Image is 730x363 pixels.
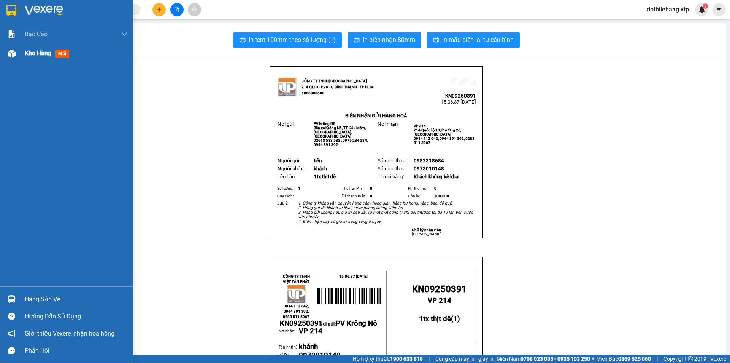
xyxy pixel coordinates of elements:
div: Phản hồi [25,345,127,357]
span: Báo cáo [25,29,48,39]
td: Số ĐT: [279,352,298,360]
span: 0914 112 042, 0944 391 392, 0283 511 5967 [414,136,474,145]
span: 0 [370,186,372,190]
span: 1 [453,315,457,323]
td: Còn lại: [407,192,433,200]
span: ⚪️ [592,357,594,360]
strong: CÔNG TY TNHH VIỆT TÂN PHÁT [283,274,310,284]
span: Tên hàng: [278,174,298,179]
button: printerIn tem 100mm theo số lượng (1) [233,32,342,48]
span: VP 214 [299,327,322,335]
sup: 1 [703,3,708,9]
span: VP 214 [428,296,451,305]
span: PV Krông Nô [26,53,48,58]
span: 0973010148 [299,351,341,360]
span: | [428,355,430,363]
span: aim [192,7,197,12]
td: Nơi nhận: [279,328,298,342]
img: logo [278,78,297,97]
span: KN09250391 [76,29,107,34]
span: printer [433,37,439,44]
img: logo-vxr [6,5,16,16]
span: PV Krông Nô [314,122,335,126]
strong: BIÊN NHẬN GỬI HÀNG HOÁ [345,113,407,118]
button: aim [188,3,201,16]
span: Khách không kê khai [414,174,459,179]
span: 0 [434,186,436,190]
span: 1 [704,3,706,9]
em: 1. Công ty không vận chuyển hàng cấm, hàng gian, hàng hư hỏng, vàng, bạc, đá quý. 2. Hàng gửi do ... [298,201,473,224]
img: warehouse-icon [8,295,16,303]
span: printer [240,37,246,44]
span: KN09250391 [445,93,476,99]
span: file-add [174,7,179,12]
span: 214 Quốc lộ 13, Phường 26, [GEOGRAPHIC_DATA] [414,128,461,136]
span: Số điện thoại: [378,158,408,163]
span: 200.000 [434,194,449,198]
span: Lưu ý: [277,201,289,206]
span: copyright [688,356,693,361]
button: printerIn mẫu biên lai tự cấu hình [427,32,520,48]
span: Tên nhận [279,345,296,350]
span: In mẫu biên lai tự cấu hình [442,35,514,45]
img: logo [8,17,17,36]
span: Nơi gửi: [319,321,377,327]
span: caret-down [716,6,722,13]
img: warehouse-icon [8,50,16,58]
span: 0982318684 [414,158,444,163]
span: Nơi gửi: [8,53,16,64]
strong: 1900 633 818 [390,356,423,362]
span: Nơi gửi: [278,121,295,127]
span: 02613 583 583 , 0975 284 284, 0944 391 392 [314,138,368,147]
span: Nơi nhận: [58,53,70,64]
div: Hướng dẫn sử dụng [25,311,127,322]
strong: BIÊN NHẬN GỬI HÀNG HOÁ [26,46,88,51]
span: printer [354,37,360,44]
span: [PERSON_NAME] [412,232,441,236]
span: message [8,347,15,354]
div: Hàng sắp về [25,294,127,305]
strong: ( ) [419,306,460,323]
strong: CÔNG TY TNHH [GEOGRAPHIC_DATA] 214 QL13 - P.26 - Q.BÌNH THẠNH - TP HCM 1900888606 [20,12,62,41]
span: Miền Bắc [596,355,651,363]
strong: CÔNG TY TNHH [GEOGRAPHIC_DATA] 214 QL13 - P.26 - Q.BÌNH THẠNH - TP HCM 1900888606 [302,79,374,95]
span: Người nhận: [278,166,305,171]
span: | [657,355,658,363]
strong: 0369 525 060 [618,356,651,362]
span: : [279,343,297,350]
span: question-circle [8,313,15,320]
span: mới [55,50,69,58]
td: Phí thu hộ: [407,185,433,192]
img: logo [287,285,306,304]
span: Người gửi: [278,158,300,163]
span: Số điện thoại: [378,166,408,171]
span: Bến xe Krông Nô, TT Đăk Mâm, [GEOGRAPHIC_DATA], [GEOGRAPHIC_DATA] [314,126,366,138]
span: KN09250391 [412,284,467,294]
img: icon-new-feature [698,6,705,13]
button: caret-down [712,3,725,16]
span: KN09250391 [280,319,323,328]
span: Nơi nhận: [378,121,399,127]
span: 15:06:37 [DATE] [441,99,476,105]
span: Cung cấp máy in - giấy in: [435,355,495,363]
span: Trị giá hàng: [378,174,404,179]
td: Thụ hộ/ Phí [341,185,369,192]
td: Quy cách: [276,192,297,200]
span: Giới thiệu Vexere, nhận hoa hồng [25,329,114,338]
span: tiến [314,158,322,163]
td: Đã thanh toán: [341,192,369,200]
img: solution-icon [8,30,16,38]
span: down [121,31,127,37]
button: file-add [170,3,184,16]
span: 0914 112 042, 0944 391 392, 0283 511 5967 [283,304,309,319]
span: 15:06:37 [DATE] [339,274,368,278]
button: plus [152,3,166,16]
span: notification [8,330,15,337]
span: dothilehang.vtp [641,5,695,14]
span: 1 [298,186,300,190]
span: plus [157,7,162,12]
span: PV Krông Nô [336,319,377,328]
span: khánh [314,166,327,171]
span: Kho hàng [25,50,51,57]
span: 1tx thịt dê [419,315,451,323]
